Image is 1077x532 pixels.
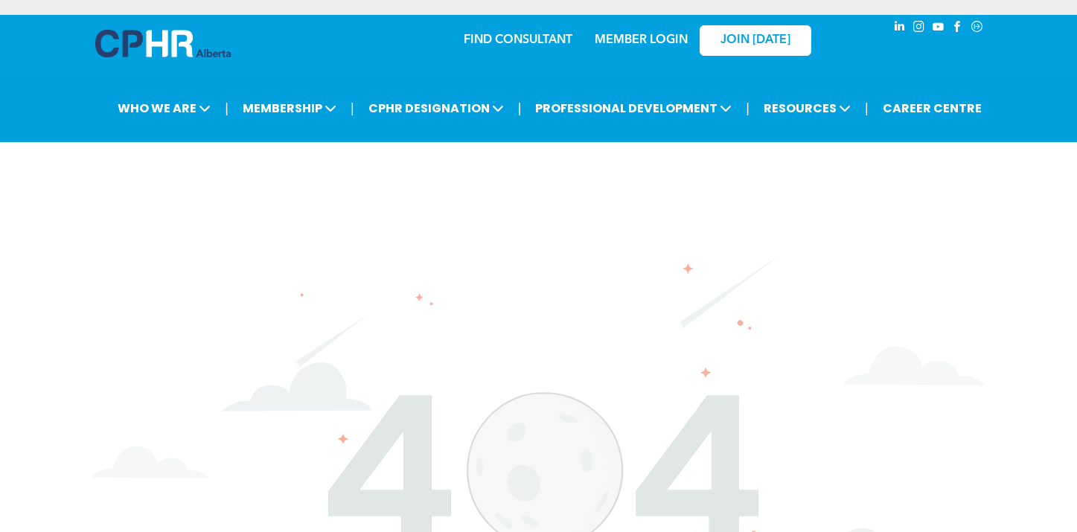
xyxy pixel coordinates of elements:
[878,94,986,122] a: CAREER CENTRE
[518,93,522,124] li: |
[720,33,790,48] span: JOIN [DATE]
[531,94,736,122] span: PROFESSIONAL DEVELOPMENT
[759,94,855,122] span: RESOURCES
[892,19,908,39] a: linkedin
[950,19,966,39] a: facebook
[595,34,688,46] a: MEMBER LOGIN
[238,94,341,122] span: MEMBERSHIP
[911,19,927,39] a: instagram
[113,94,215,122] span: WHO WE ARE
[969,19,985,39] a: Social network
[225,93,228,124] li: |
[95,30,231,57] img: A blue and white logo for cp alberta
[351,93,354,124] li: |
[464,34,572,46] a: FIND CONSULTANT
[865,93,869,124] li: |
[746,93,750,124] li: |
[930,19,947,39] a: youtube
[364,94,508,122] span: CPHR DESIGNATION
[700,25,811,56] a: JOIN [DATE]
